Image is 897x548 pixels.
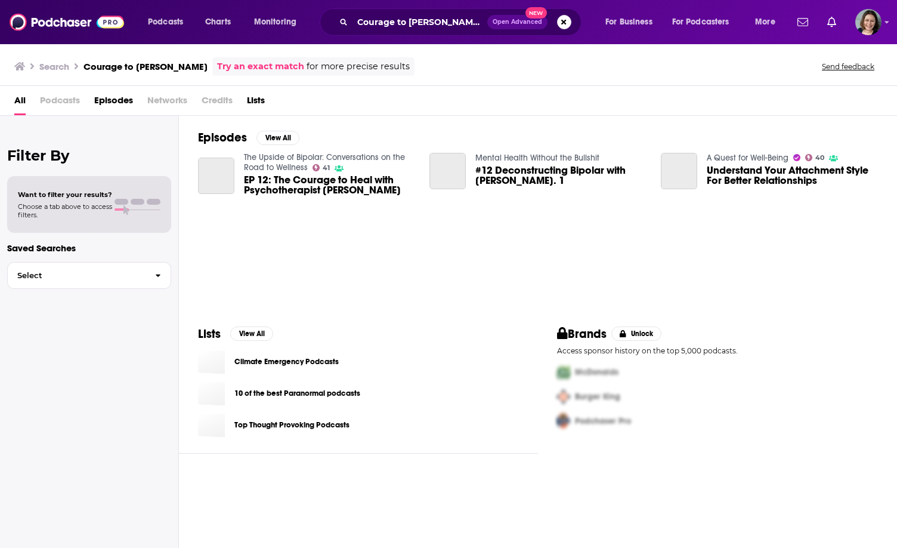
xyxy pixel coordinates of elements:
[7,262,171,289] button: Select
[246,13,312,32] button: open menu
[313,164,330,171] a: 41
[805,154,825,161] a: 40
[661,153,697,189] a: Understand Your Attachment Style For Better Relationships
[94,91,133,115] a: Episodes
[198,412,225,439] a: Top Thought Provoking Podcasts
[244,175,415,195] span: EP 12: The Courage to Heal with Psychotherapist [PERSON_NAME]
[487,15,548,29] button: Open AdvancedNew
[597,13,667,32] button: open menu
[140,13,199,32] button: open menu
[575,367,618,377] span: McDonalds
[217,60,304,73] a: Try an exact match
[244,152,405,173] a: The Upside of Bipolar: Conversations on the Road to Wellness
[254,14,296,30] span: Monitoring
[475,153,599,163] a: Mental Health Without the Bullshit
[8,272,146,279] span: Select
[429,153,466,189] a: #12 Deconstructing Bipolar with Anna Pt. 1
[198,380,225,407] a: 10 of the best Paranormal podcasts
[198,327,273,341] a: ListsView All
[256,131,299,145] button: View All
[331,8,593,36] div: Search podcasts, credits, & more...
[198,349,225,375] a: Climate Emergency Podcasts
[18,202,112,219] span: Choose a tab above to access filters.
[475,165,647,186] a: #12 Deconstructing Bipolar with Anna Pt. 1
[552,360,575,384] img: First Pro Logo
[205,14,231,30] span: Charts
[323,165,330,171] span: 41
[247,91,265,115] a: Lists
[352,13,487,32] input: Search podcasts, credits, & more...
[307,60,410,73] span: for more precise results
[552,409,575,433] img: Third Pro Logo
[7,147,171,164] h2: Filter By
[7,242,171,254] p: Saved Searches
[575,416,631,426] span: Podchaser Pro
[557,327,607,341] h2: Brands
[815,155,824,161] span: 40
[475,165,647,186] span: #12 Deconstructing Bipolar with [PERSON_NAME]. 1
[234,418,349,432] a: Top Thought Provoking Podcasts
[10,11,124,33] img: Podchaser - Follow, Share and Rate Podcasts
[40,91,80,115] span: Podcasts
[198,158,234,194] a: EP 12: The Courage to Heal with Psychotherapist Anna Khandrueva
[39,61,69,72] h3: Search
[18,190,112,199] span: Want to filter your results?
[664,13,747,32] button: open menu
[855,9,881,35] span: Logged in as micglogovac
[822,12,841,32] a: Show notifications dropdown
[818,61,878,72] button: Send feedback
[747,13,790,32] button: open menu
[83,61,208,72] h3: Courage to [PERSON_NAME]
[148,14,183,30] span: Podcasts
[707,165,878,186] a: Understand Your Attachment Style For Better Relationships
[575,392,620,402] span: Burger King
[493,19,542,25] span: Open Advanced
[525,7,547,19] span: New
[552,384,575,409] img: Second Pro Logo
[230,327,273,341] button: View All
[855,9,881,35] button: Show profile menu
[198,327,221,341] h2: Lists
[147,91,187,115] span: Networks
[557,346,878,355] p: Access sponsor history on the top 5,000 podcasts.
[234,355,339,368] a: Climate Emergency Podcasts
[198,130,299,145] a: EpisodesView All
[707,153,788,163] a: A Quest for Well-Being
[234,387,360,400] a: 10 of the best Paranormal podcasts
[198,130,247,145] h2: Episodes
[197,13,238,32] a: Charts
[672,14,729,30] span: For Podcasters
[855,9,881,35] img: User Profile
[611,327,662,341] button: Unlock
[755,14,775,30] span: More
[202,91,233,115] span: Credits
[244,175,415,195] a: EP 12: The Courage to Heal with Psychotherapist Anna Khandrueva
[793,12,813,32] a: Show notifications dropdown
[605,14,652,30] span: For Business
[14,91,26,115] a: All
